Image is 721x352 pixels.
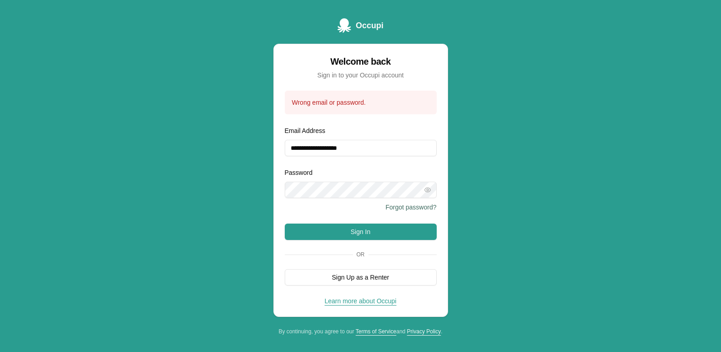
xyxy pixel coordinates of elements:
a: Privacy Policy [407,328,441,335]
label: Password [285,169,313,176]
a: Learn more about Occupi [325,297,397,305]
label: Email Address [285,127,325,134]
div: Sign in to your Occupi account [285,71,437,80]
div: Welcome back [285,55,437,68]
span: Or [353,251,368,258]
a: Terms of Service [356,328,396,335]
span: Occupi [356,19,383,32]
button: Sign In [285,224,437,240]
button: Forgot password? [385,203,436,212]
button: Sign Up as a Renter [285,269,437,286]
div: Wrong email or password. [292,98,429,107]
a: Occupi [338,18,383,33]
div: By continuing, you agree to our and . [273,328,448,335]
